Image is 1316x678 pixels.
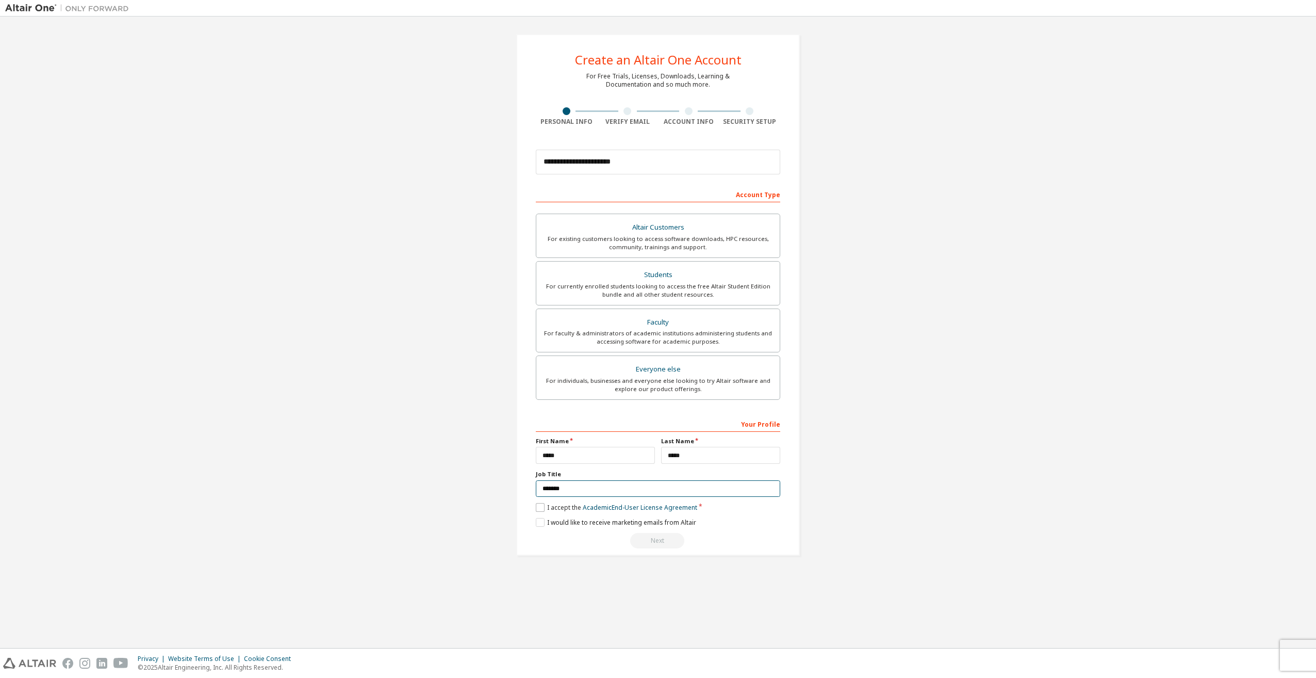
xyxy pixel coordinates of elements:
div: Create an Altair One Account [575,54,742,66]
div: Students [542,268,774,282]
div: Faculty [542,315,774,330]
p: © 2025 Altair Engineering, Inc. All Rights Reserved. [138,663,297,672]
div: Security Setup [719,118,781,126]
div: Cookie Consent [244,655,297,663]
img: instagram.svg [79,658,90,669]
div: For faculty & administrators of academic institutions administering students and accessing softwa... [542,329,774,346]
div: Website Terms of Use [168,655,244,663]
div: Account Info [658,118,719,126]
img: youtube.svg [113,658,128,669]
a: Academic End-User License Agreement [583,503,697,512]
div: For currently enrolled students looking to access the free Altair Student Edition bundle and all ... [542,282,774,299]
div: Altair Customers [542,220,774,235]
label: Last Name [661,437,780,445]
img: Altair One [5,3,134,13]
label: I would like to receive marketing emails from Altair [536,518,696,527]
div: Read and acccept EULA to continue [536,533,780,548]
img: altair_logo.svg [3,658,56,669]
div: Everyone else [542,362,774,377]
div: For existing customers looking to access software downloads, HPC resources, community, trainings ... [542,235,774,251]
div: Verify Email [597,118,659,126]
label: Job Title [536,470,780,478]
div: For individuals, businesses and everyone else looking to try Altair software and explore our prod... [542,377,774,393]
div: Account Type [536,186,780,202]
img: linkedin.svg [96,658,107,669]
div: Privacy [138,655,168,663]
div: Personal Info [536,118,597,126]
label: I accept the [536,503,697,512]
div: For Free Trials, Licenses, Downloads, Learning & Documentation and so much more. [586,72,730,89]
label: First Name [536,437,655,445]
img: facebook.svg [62,658,73,669]
div: Your Profile [536,415,780,432]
